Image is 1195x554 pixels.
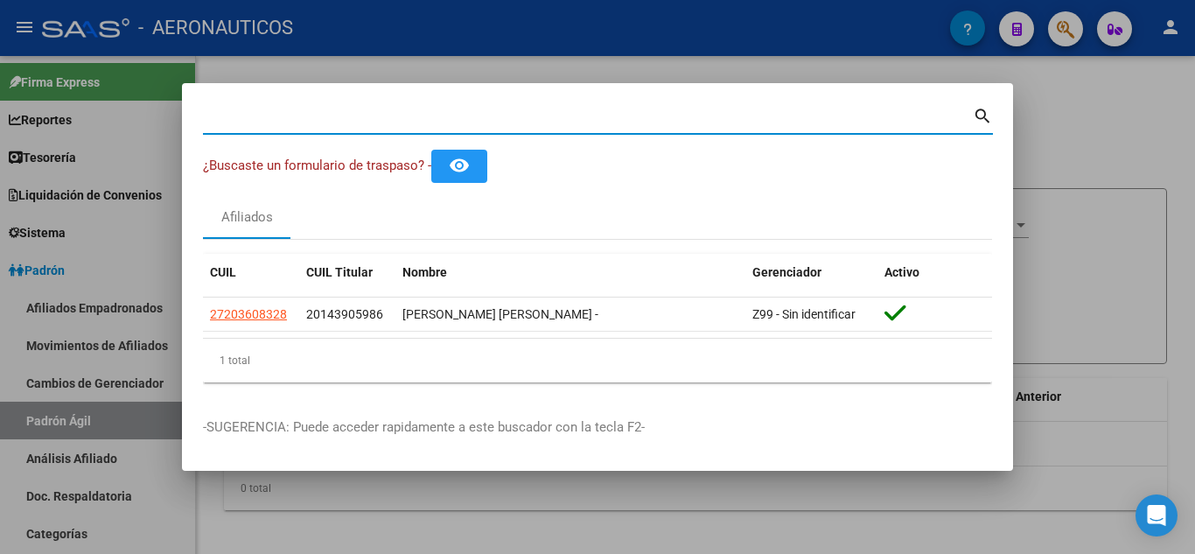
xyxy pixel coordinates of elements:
[745,254,877,291] datatable-header-cell: Gerenciador
[752,265,821,279] span: Gerenciador
[221,207,273,228] div: Afiliados
[306,265,373,279] span: CUIL Titular
[402,265,447,279] span: Nombre
[884,265,919,279] span: Activo
[306,307,383,321] span: 20143905986
[203,254,299,291] datatable-header-cell: CUIL
[299,254,395,291] datatable-header-cell: CUIL Titular
[395,254,745,291] datatable-header-cell: Nombre
[203,158,431,173] span: ¿Buscaste un formulario de traspaso? -
[877,254,992,291] datatable-header-cell: Activo
[752,307,856,321] span: Z99 - Sin identificar
[210,265,236,279] span: CUIL
[210,307,287,321] span: 27203608328
[973,104,993,125] mat-icon: search
[402,305,738,325] div: [PERSON_NAME] [PERSON_NAME] -
[1136,494,1178,536] div: Open Intercom Messenger
[203,417,992,438] p: -SUGERENCIA: Puede acceder rapidamente a este buscador con la tecla F2-
[203,339,992,382] div: 1 total
[449,155,470,176] mat-icon: remove_red_eye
